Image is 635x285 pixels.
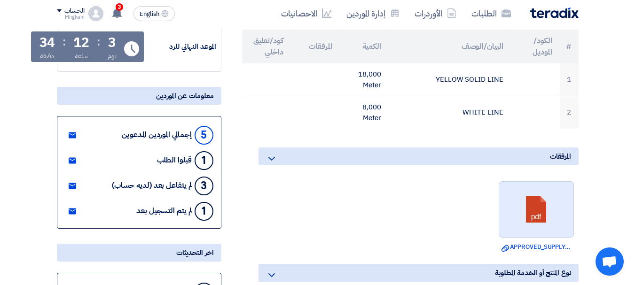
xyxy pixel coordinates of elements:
[242,30,291,63] th: كود/تعليق داخلي
[560,30,579,63] th: #
[560,63,579,96] td: 1
[195,151,213,170] div: 1
[116,3,123,11] span: 3
[146,41,216,52] div: الموعد النهائي للرد
[108,51,117,61] div: يوم
[340,30,389,63] th: الكمية
[112,181,192,190] div: لم يتفاعل بعد (لديه حساب)
[464,2,518,24] a: الطلبات
[389,30,511,63] th: البيان/الوصف
[97,33,100,50] div: :
[57,87,221,105] div: معلومات عن الموردين
[339,2,407,24] a: إدارة الموردين
[195,126,213,145] div: 5
[495,268,571,278] span: نوع المنتج أو الخدمة المطلوبة
[511,30,560,63] th: الكود/الموديل
[75,51,88,61] div: ساعة
[136,207,191,216] div: لم يتم التسجيل بعد
[64,7,85,15] div: الحساب
[340,63,389,96] td: 18,000 Meter
[340,96,389,129] td: 8,000 Meter
[57,15,85,20] div: Mirghani
[389,63,511,96] td: YELLOW SOLID LINE
[389,96,511,129] td: WHITE LINE
[157,156,192,165] div: قبلوا الطلب
[596,247,624,276] a: Open chat
[274,2,339,24] a: الاحصائيات
[122,131,192,139] div: إجمالي الموردين المدعوين
[63,33,66,50] div: :
[291,30,340,63] th: المرفقات
[195,177,213,195] div: 3
[560,96,579,129] td: 2
[39,36,55,49] div: 34
[407,2,464,24] a: الأوردرات
[40,51,55,61] div: دقيقة
[502,242,571,252] a: APPROVED_SUPPLY_SERVICE_CONTRACT_OF_ROAD_MARKING_REPAINTING_FOR_SOUTH_SERVICE_LEVEL_ROAD_.pdf
[550,151,571,162] span: المرفقات
[73,36,89,49] div: 12
[57,244,221,262] div: اخر التحديثات
[108,36,116,49] div: 3
[195,202,213,221] div: 1
[133,6,175,21] button: English
[140,11,159,17] span: English
[530,8,579,18] img: Teradix logo
[88,6,103,21] img: profile_test.png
